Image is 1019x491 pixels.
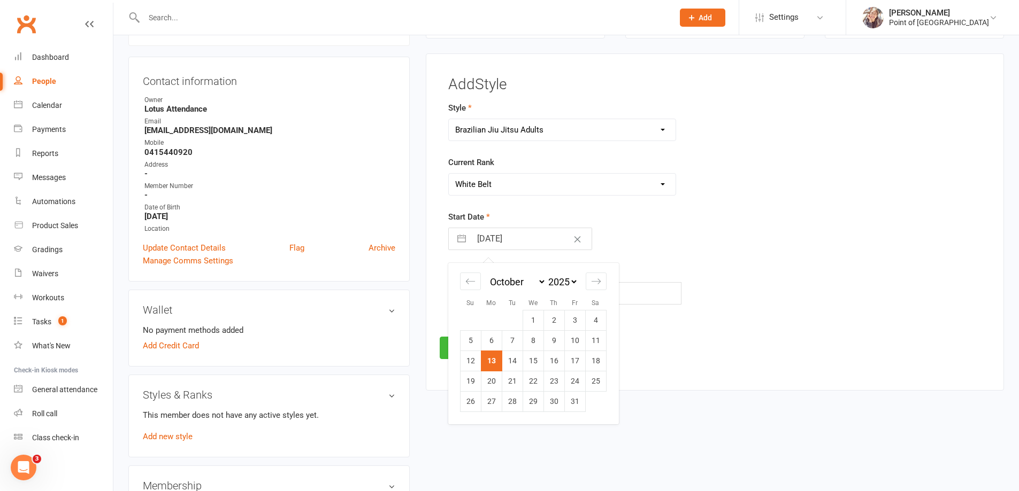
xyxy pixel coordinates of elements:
div: How satisfied are you with your Clubworx customer support?< Not at all satisfied12345Completely s... [9,5,175,146]
td: Tuesday, October 28, 2025 [502,391,523,411]
span: Settings [769,5,799,29]
textarea: Message… [9,328,205,346]
h3: Wallet [143,304,395,316]
a: Calendar [14,93,113,118]
div: General attendance [32,385,97,394]
label: Current Rank [448,156,494,169]
span: Add [699,13,712,22]
div: Move forward to switch to the next month. [586,272,607,290]
td: Thursday, October 23, 2025 [543,371,564,391]
input: Select Start Date [471,228,592,250]
div: Address [144,160,395,170]
a: General attendance kiosk mode [14,378,113,402]
div: Gradings [32,245,63,254]
div: Dashboard [32,53,69,61]
a: Archive [369,241,395,254]
small: Sa [592,299,599,307]
a: Gradings [14,238,113,262]
button: Gif picker [51,350,59,358]
td: Saturday, October 11, 2025 [585,330,606,350]
td: Thursday, October 2, 2025 [543,310,564,330]
a: InMoment [95,133,132,142]
td: Tuesday, October 21, 2025 [502,371,523,391]
small: Su [466,299,474,307]
div: What's New [32,341,71,350]
td: Sunday, October 12, 2025 [460,350,481,371]
td: Wednesday, October 1, 2025 [523,310,543,330]
div: I'm just worried about losing his attendance if I delete his existing style. [39,271,205,305]
h3: Styles & Ranks [143,389,395,401]
a: Flag [289,241,304,254]
td: Friday, October 10, 2025 [564,330,585,350]
a: Product Sales [14,214,113,238]
div: Close [188,4,207,24]
button: Start recording [68,350,76,358]
div: I'm just worried about losing his attendance if I delete his existing style. [47,277,197,298]
small: Th [550,299,557,307]
div: [PERSON_NAME] [889,8,989,18]
div: Workouts [32,293,64,302]
input: Search... [141,10,666,25]
div: Nagisa says… [9,155,205,229]
div: Calendar [448,263,618,424]
button: Add [680,9,725,27]
div: Move backward to switch to the previous month. [460,272,481,290]
div: People [32,77,56,85]
td: Thursday, October 9, 2025 [543,330,564,350]
div: Class check-in [32,433,79,442]
span: 3 [33,455,41,463]
button: go back [7,4,27,25]
a: Class kiosk mode [14,426,113,450]
div: Payments [32,125,66,134]
a: Clubworx [13,11,40,37]
div: Nagisa says… [9,271,205,313]
div: Date of Birth [144,202,395,213]
button: 1 [28,83,53,104]
strong: 0415440920 [144,147,395,157]
td: Wednesday, October 29, 2025 [523,391,543,411]
button: 3 [79,83,104,104]
div: Member Number [144,181,395,191]
td: Sunday, October 26, 2025 [460,391,481,411]
button: Home [167,4,188,25]
a: Automations [14,190,113,214]
td: Sunday, October 5, 2025 [460,330,481,350]
div: Calendar [32,101,62,110]
a: Waivers [14,262,113,286]
h1: Jia [52,5,62,13]
li: No payment methods added [143,324,395,337]
td: Friday, October 31, 2025 [564,391,585,411]
td: Saturday, October 25, 2025 [585,371,606,391]
td: Monday, October 27, 2025 [481,391,502,411]
strong: - [144,169,395,178]
button: 4 [104,83,129,104]
small: Fr [572,299,578,307]
td: Friday, October 24, 2025 [564,371,585,391]
div: Reports [32,149,58,158]
small: Mo [486,299,496,307]
div: Roll call [32,409,57,418]
a: Roll call [14,402,113,426]
a: Add Credit Card [143,339,199,352]
button: Save [440,337,490,359]
button: Upload attachment [17,350,25,358]
iframe: Intercom live chat [11,455,36,480]
a: Tasks 1 [14,310,113,334]
div: Could you try deleting his existing style and the re-adding it again? [17,235,167,256]
td: Tuesday, October 7, 2025 [502,330,523,350]
div: Hi [PERSON_NAME], his style is correct as "Brazilian Jiu Jitsu Adults" but I can't select Current... [39,155,205,220]
p: Active [52,13,73,24]
strong: Lotus Attendance [144,104,395,114]
strong: [EMAIL_ADDRESS][DOMAIN_NAME] [144,126,395,135]
td: Wednesday, October 8, 2025 [523,330,543,350]
td: Selected. Monday, October 13, 2025 [481,350,502,371]
div: Tasks [32,317,51,326]
div: Powered by [28,132,156,143]
span: 1 [30,88,52,99]
a: Update Contact Details [143,241,226,254]
a: Workouts [14,286,113,310]
p: This member does not have any active styles yet. [143,409,395,422]
a: What's New [14,334,113,358]
td: Friday, October 17, 2025 [564,350,585,371]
